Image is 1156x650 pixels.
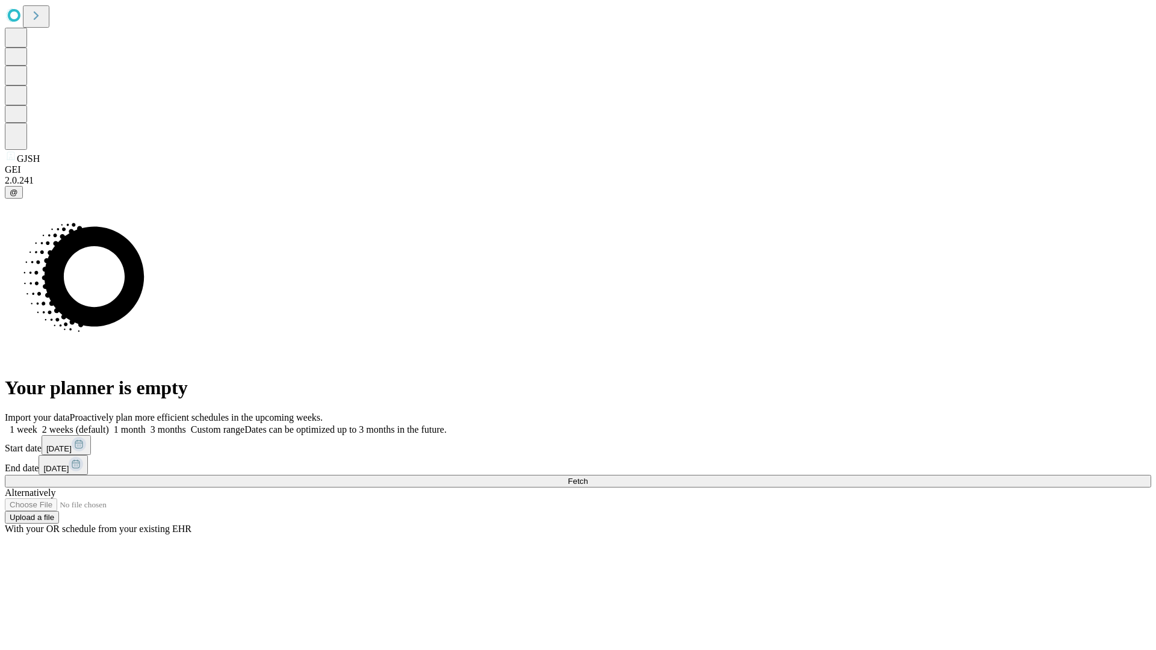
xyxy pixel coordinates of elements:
span: 3 months [151,424,186,435]
div: Start date [5,435,1151,455]
span: GJSH [17,153,40,164]
span: 1 week [10,424,37,435]
button: @ [5,186,23,199]
span: 1 month [114,424,146,435]
span: [DATE] [46,444,72,453]
span: Fetch [568,477,588,486]
div: 2.0.241 [5,175,1151,186]
span: @ [10,188,18,197]
span: Dates can be optimized up to 3 months in the future. [244,424,446,435]
span: Custom range [191,424,244,435]
span: With your OR schedule from your existing EHR [5,524,191,534]
button: [DATE] [42,435,91,455]
span: Import your data [5,412,70,422]
div: GEI [5,164,1151,175]
span: Proactively plan more efficient schedules in the upcoming weeks. [70,412,323,422]
span: 2 weeks (default) [42,424,109,435]
div: End date [5,455,1151,475]
button: [DATE] [39,455,88,475]
button: Upload a file [5,511,59,524]
button: Fetch [5,475,1151,487]
span: Alternatively [5,487,55,498]
span: [DATE] [43,464,69,473]
h1: Your planner is empty [5,377,1151,399]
